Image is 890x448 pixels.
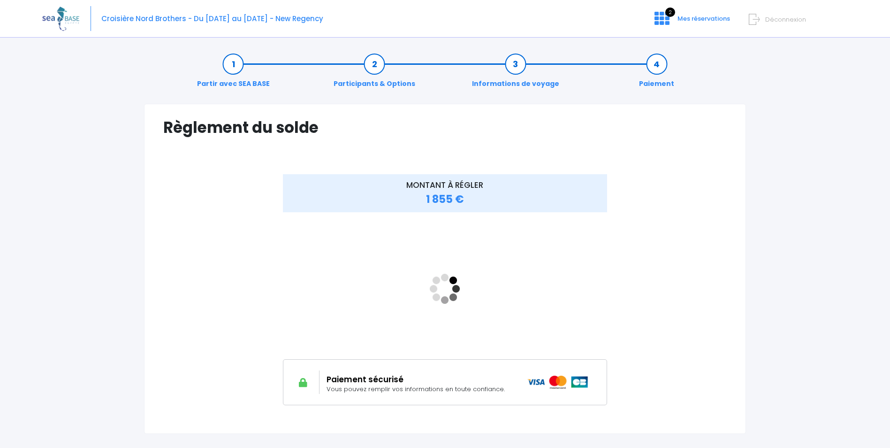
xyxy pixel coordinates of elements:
h1: Règlement du solde [163,118,727,137]
span: Vous pouvez remplir vos informations en toute confiance. [327,385,505,394]
span: 1 855 € [426,192,464,207]
a: 2 Mes réservations [647,17,736,26]
h2: Paiement sécurisé [327,375,513,384]
a: Partir avec SEA BASE [192,59,274,89]
span: 2 [665,8,675,17]
a: Paiement [634,59,679,89]
span: Mes réservations [677,14,730,23]
a: Informations de voyage [467,59,564,89]
span: Déconnexion [765,15,806,24]
iframe: <!-- //required --> [283,218,607,359]
span: Croisière Nord Brothers - Du [DATE] au [DATE] - New Regency [101,14,323,23]
span: MONTANT À RÉGLER [406,179,483,191]
a: Participants & Options [329,59,420,89]
img: icons_paiement_securise@2x.png [527,376,589,389]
